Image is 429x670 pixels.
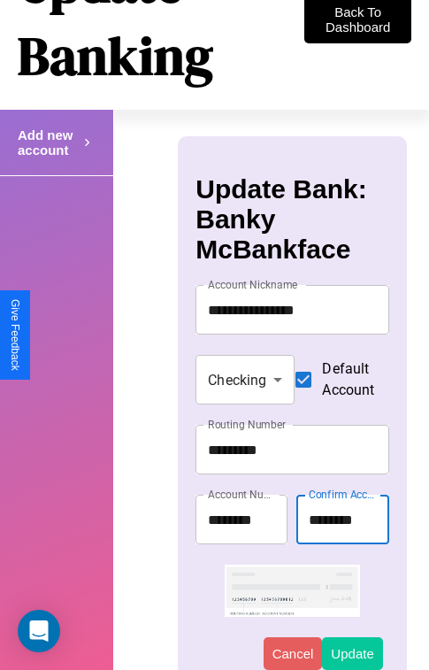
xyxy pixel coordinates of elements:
[208,417,286,432] label: Routing Number
[18,610,60,652] div: Open Intercom Messenger
[309,487,379,502] label: Confirm Account Number
[9,299,21,371] div: Give Feedback
[322,637,382,670] button: Update
[18,127,80,158] h4: Add new account
[322,358,374,401] span: Default Account
[208,277,298,292] label: Account Nickname
[225,565,360,616] img: check
[208,487,279,502] label: Account Number
[264,637,323,670] button: Cancel
[195,355,295,404] div: Checking
[195,174,388,265] h3: Update Bank: Banky McBankface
